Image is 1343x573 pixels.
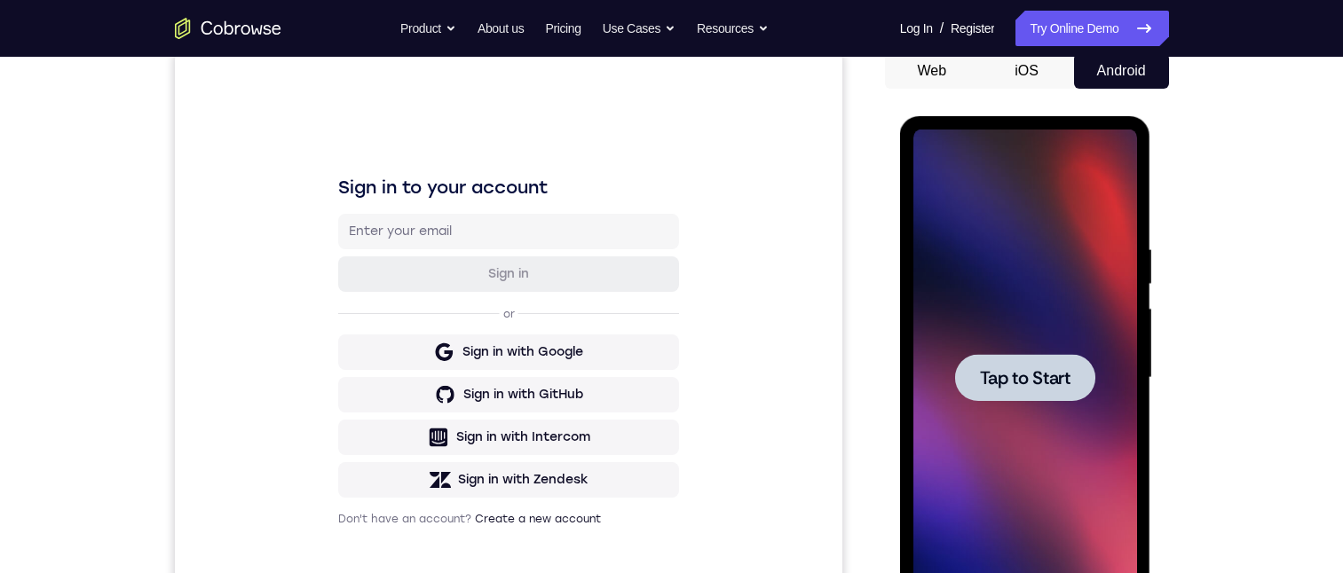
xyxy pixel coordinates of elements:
button: Product [400,11,456,46]
a: Try Online Demo [1015,11,1168,46]
span: Tap to Start [80,253,170,271]
a: Create a new account [300,459,426,472]
button: Sign in with GitHub [163,324,504,359]
button: Sign in with Google [163,281,504,317]
div: Sign in with GitHub [288,333,408,350]
button: Resources [697,11,769,46]
a: Go to the home page [175,18,281,39]
button: Sign in with Intercom [163,366,504,402]
button: Web [885,53,980,89]
button: Use Cases [603,11,675,46]
button: Sign in with Zendesk [163,409,504,444]
a: Register [951,11,994,46]
div: Sign in with Intercom [281,375,415,393]
a: Pricing [545,11,581,46]
span: / [940,18,944,39]
a: About us [478,11,524,46]
button: Tap to Start [55,238,195,285]
button: iOS [979,53,1074,89]
p: or [325,254,344,268]
div: Sign in with Google [288,290,408,308]
p: Don't have an account? [163,459,504,473]
div: Sign in with Zendesk [283,418,414,436]
button: Android [1074,53,1169,89]
a: Log In [900,11,933,46]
